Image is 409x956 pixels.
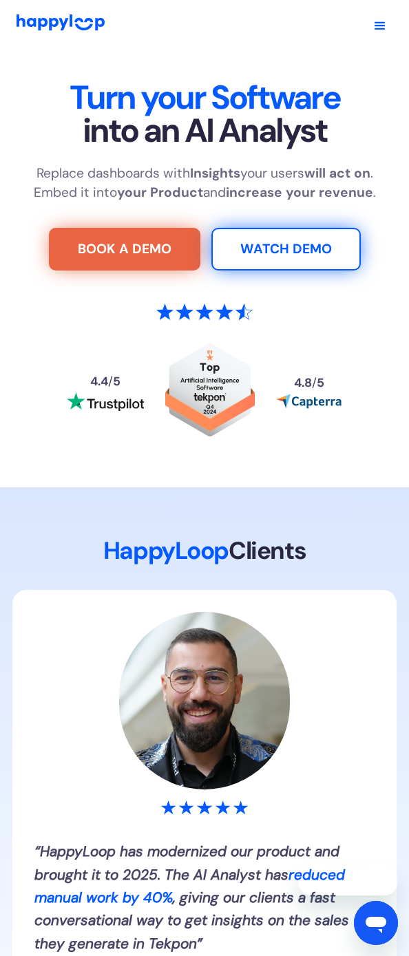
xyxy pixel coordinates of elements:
strong: will act on [304,164,370,182]
em: “HappyLoop has modernized our product and brought it to 2025. The AI Analyst has [34,842,339,883]
div: 4.8 5 [294,377,324,390]
h1: Turn your Software [17,81,393,147]
a: Read reviews about HappyLoop on Tekpon [165,343,255,443]
img: Man wearing glasses, short hair, smiling. Profile Picture [119,612,289,789]
img: HappyLoop Logo [17,14,105,30]
a: Read reviews about HappyLoop on Capterra [276,377,342,409]
strong: your Product [117,184,203,201]
span: into an AI Analyst [17,114,393,147]
span: / [108,374,113,389]
strong: increase your revenue [226,184,373,201]
em: reduced manual work by 40% [34,865,345,906]
h2: HappyLoop [8,536,401,565]
div: Open navigation menu [359,6,401,47]
a: Try For Free [49,228,200,270]
iframe: Button to launch messaging window [354,901,398,945]
iframe: Message from company [298,865,398,895]
em: , giving our clients a fast conversational way to get insights on the sales they generate in Tekpon” [34,888,349,953]
strong: Insights [190,164,240,182]
a: Watch Demo [211,228,361,270]
div: 4.4 5 [90,376,120,388]
a: Read reviews about HappyLoop on Trustpilot [67,376,144,411]
p: Replace dashboards with your users . Embed it into and . [34,164,376,204]
strong: Clients [229,535,306,566]
a: Go to Home Page [17,14,105,37]
span: / [312,375,317,390]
